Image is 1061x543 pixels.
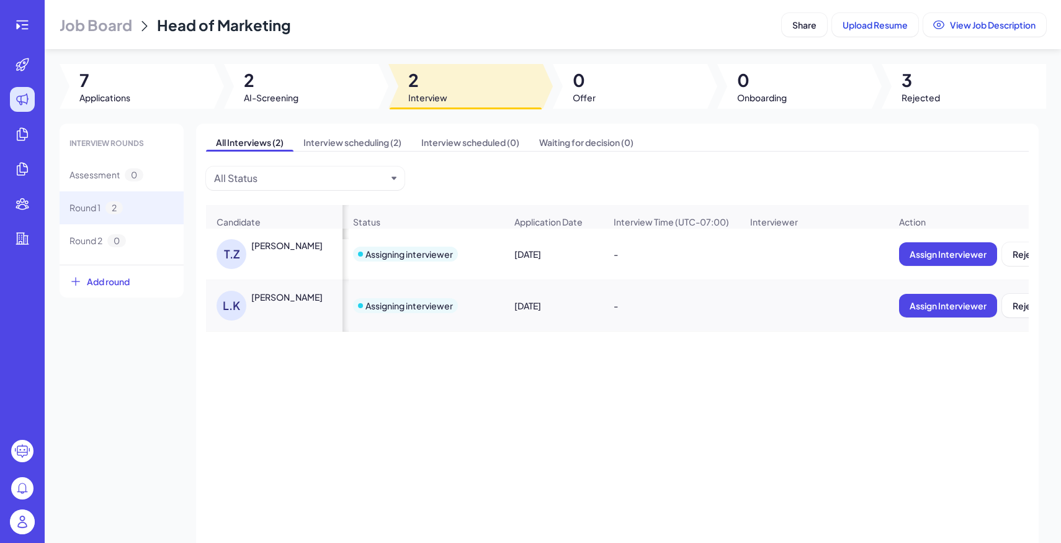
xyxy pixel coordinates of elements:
[365,299,453,312] div: Assigning interviewer
[902,69,940,91] span: 3
[910,300,987,311] span: Assign Interviewer
[899,242,997,266] button: Assign Interviewer
[902,91,940,104] span: Rejected
[604,237,739,271] div: -
[244,69,298,91] span: 2
[910,249,987,260] span: Assign Interviewer
[408,69,447,91] span: 2
[573,91,596,104] span: Offer
[504,288,602,323] div: [DATE]
[217,239,246,269] div: T.Z
[293,134,411,151] span: Interview scheduling (2)
[737,91,787,104] span: Onboarding
[79,69,130,91] span: 7
[107,234,126,247] span: 0
[411,134,529,151] span: Interview scheduled (0)
[69,234,102,247] span: Round 2
[832,13,918,37] button: Upload Resume
[1002,242,1050,266] button: Reject
[1013,249,1040,260] span: Reject
[604,288,739,323] div: -
[217,216,261,228] span: Candidate
[69,168,120,181] span: Assessment
[529,134,643,151] span: Waiting for decision (0)
[214,171,387,186] button: All Status
[87,275,130,288] span: Add round
[737,69,787,91] span: 0
[353,216,380,228] span: Status
[365,248,453,260] div: Assigning interviewer
[1013,300,1040,311] span: Reject
[10,509,35,534] img: user_logo.png
[60,15,132,35] span: Job Board
[251,291,323,303] div: Laché Kamani
[614,216,729,228] span: Interview Time (UTC-07:00)
[105,201,123,214] span: 2
[60,265,184,298] button: Add round
[1002,294,1050,317] button: Reject
[408,91,447,104] span: Interview
[573,69,596,91] span: 0
[206,134,293,151] span: All Interviews (2)
[514,216,583,228] span: Application Date
[950,19,1036,30] span: View Job Description
[899,294,997,317] button: Assign Interviewer
[157,16,291,34] span: Head of Marketing
[244,91,298,104] span: AI-Screening
[79,91,130,104] span: Applications
[899,216,926,228] span: Action
[750,216,798,228] span: Interviewer
[251,239,323,252] div: Travis Zane
[214,171,257,186] div: All Status
[782,13,827,37] button: Share
[217,291,246,321] div: L.K
[923,13,1046,37] button: View Job Description
[125,168,143,181] span: 0
[792,19,817,30] span: Share
[69,201,101,214] span: Round 1
[843,19,908,30] span: Upload Resume
[60,129,184,158] div: INTERVIEW ROUNDS
[504,237,602,271] div: [DATE]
